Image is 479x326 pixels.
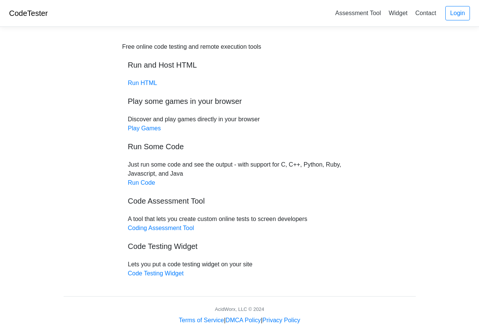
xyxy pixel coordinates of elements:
a: Login [445,6,470,20]
a: DMCA Policy [226,317,261,323]
h5: Run and Host HTML [128,60,351,70]
div: Free online code testing and remote execution tools [122,42,261,51]
h5: Code Assessment Tool [128,196,351,205]
a: Play Games [128,125,161,131]
h5: Run Some Code [128,142,351,151]
div: AcidWorx, LLC © 2024 [215,306,264,313]
div: Discover and play games directly in your browser Just run some code and see the output - with sup... [122,42,357,278]
h5: Code Testing Widget [128,242,351,251]
a: Contact [412,7,439,19]
a: Privacy Policy [262,317,300,323]
a: Run Code [128,179,155,186]
h5: Play some games in your browser [128,97,351,106]
a: Assessment Tool [332,7,384,19]
a: Code Testing Widget [128,270,184,277]
a: Terms of Service [179,317,224,323]
a: CodeTester [9,9,48,17]
a: Coding Assessment Tool [128,225,194,231]
a: Run HTML [128,80,157,86]
div: | | [179,316,300,325]
a: Widget [385,7,410,19]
